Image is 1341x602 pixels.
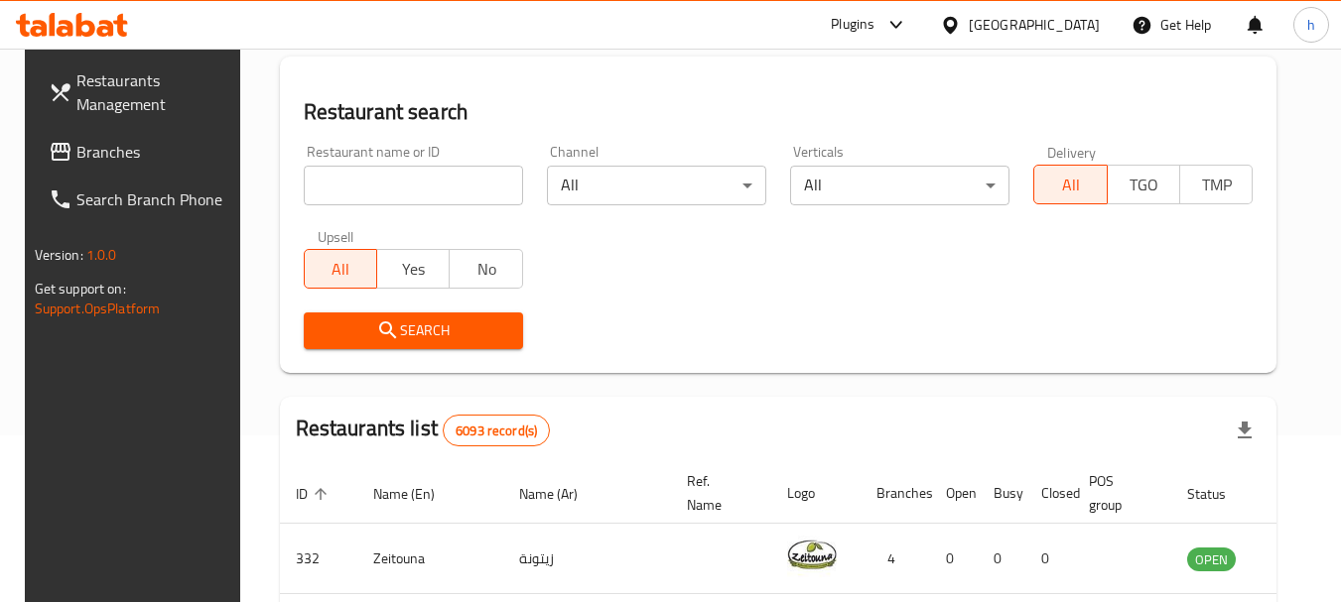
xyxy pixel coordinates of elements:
[978,524,1025,594] td: 0
[1107,165,1180,204] button: TGO
[385,255,442,284] span: Yes
[304,312,523,349] button: Search
[930,463,978,524] th: Open
[304,166,523,205] input: Search for restaurant name or ID..
[320,318,507,343] span: Search
[1187,548,1236,571] span: OPEN
[76,187,233,211] span: Search Branch Phone
[458,255,514,284] span: No
[76,140,233,164] span: Branches
[1089,469,1147,517] span: POS group
[861,524,930,594] td: 4
[304,249,377,289] button: All
[373,482,461,506] span: Name (En)
[1042,171,1099,199] span: All
[771,463,861,524] th: Logo
[1116,171,1172,199] span: TGO
[1179,165,1253,204] button: TMP
[33,128,249,176] a: Branches
[35,296,161,321] a: Support.OpsPlatform
[1307,14,1315,36] span: h
[1221,407,1269,454] div: Export file
[969,14,1100,36] div: [GEOGRAPHIC_DATA]
[519,482,603,506] span: Name (Ar)
[35,276,126,301] span: Get support on:
[443,415,550,446] div: Total records count
[296,482,334,506] span: ID
[449,249,522,289] button: No
[444,421,549,440] span: 6093 record(s)
[318,229,354,243] label: Upsell
[1025,463,1073,524] th: Closed
[790,166,1009,205] div: All
[86,242,117,268] span: 1.0.0
[280,524,357,594] td: 332
[1025,524,1073,594] td: 0
[547,166,766,205] div: All
[1187,547,1236,571] div: OPEN
[978,463,1025,524] th: Busy
[1033,165,1107,204] button: All
[861,463,930,524] th: Branches
[1187,482,1252,506] span: Status
[687,469,747,517] span: Ref. Name
[503,524,671,594] td: زيتونة
[1047,145,1097,159] label: Delivery
[296,414,551,446] h2: Restaurants list
[930,524,978,594] td: 0
[357,524,503,594] td: Zeitouna
[33,176,249,223] a: Search Branch Phone
[33,57,249,128] a: Restaurants Management
[35,242,83,268] span: Version:
[313,255,369,284] span: All
[76,68,233,116] span: Restaurants Management
[787,530,837,579] img: Zeitouna
[376,249,450,289] button: Yes
[304,97,1254,127] h2: Restaurant search
[1188,171,1245,199] span: TMP
[831,13,874,37] div: Plugins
